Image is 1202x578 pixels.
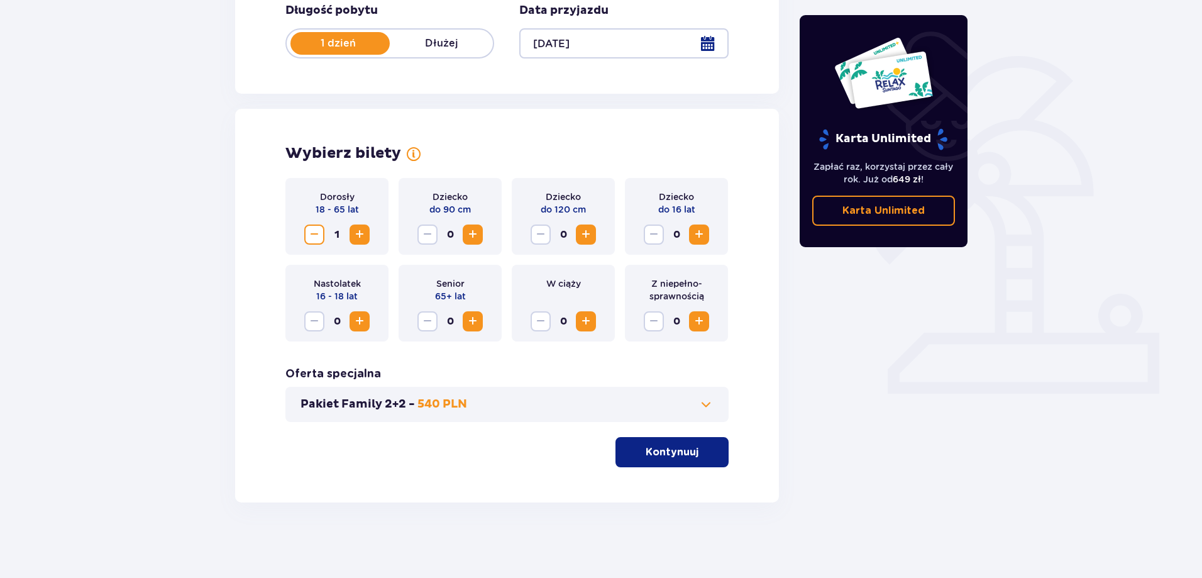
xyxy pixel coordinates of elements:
[440,311,460,331] span: 0
[435,290,466,303] p: 65+ lat
[553,311,573,331] span: 0
[812,196,956,226] a: Karta Unlimited
[615,437,729,467] button: Kontynuuj
[818,128,949,150] p: Karta Unlimited
[417,311,438,331] button: Decrease
[893,174,921,184] span: 649 zł
[646,445,698,459] p: Kontynuuj
[842,204,925,218] p: Karta Unlimited
[576,311,596,331] button: Increase
[812,160,956,186] p: Zapłać raz, korzystaj przez cały rok. Już od !
[463,225,483,245] button: Increase
[327,225,347,245] span: 1
[304,225,324,245] button: Decrease
[316,203,359,216] p: 18 - 65 lat
[689,225,709,245] button: Increase
[440,225,460,245] span: 0
[519,3,609,18] p: Data przyjazdu
[576,225,596,245] button: Increase
[666,225,686,245] span: 0
[304,311,324,331] button: Decrease
[531,225,551,245] button: Decrease
[429,203,471,216] p: do 90 cm
[350,225,370,245] button: Increase
[316,290,358,303] p: 16 - 18 lat
[531,311,551,331] button: Decrease
[463,311,483,331] button: Increase
[417,225,438,245] button: Decrease
[546,277,581,290] p: W ciąży
[436,277,465,290] p: Senior
[350,311,370,331] button: Increase
[644,311,664,331] button: Decrease
[644,225,664,245] button: Decrease
[285,3,378,18] p: Długość pobytu
[300,397,415,412] p: Pakiet Family 2+2 -
[541,203,586,216] p: do 120 cm
[433,191,468,203] p: Dziecko
[285,144,401,163] p: Wybierz bilety
[658,203,695,216] p: do 16 lat
[659,191,694,203] p: Dziecko
[285,367,381,382] p: Oferta specjalna
[287,36,390,50] p: 1 dzień
[635,277,718,303] p: Z niepełno­sprawnością
[320,191,355,203] p: Dorosły
[689,311,709,331] button: Increase
[300,397,714,412] button: Pakiet Family 2+2 -540 PLN
[314,277,361,290] p: Nastolatek
[390,36,493,50] p: Dłużej
[327,311,347,331] span: 0
[666,311,686,331] span: 0
[417,397,467,412] p: 540 PLN
[546,191,581,203] p: Dziecko
[553,225,573,245] span: 0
